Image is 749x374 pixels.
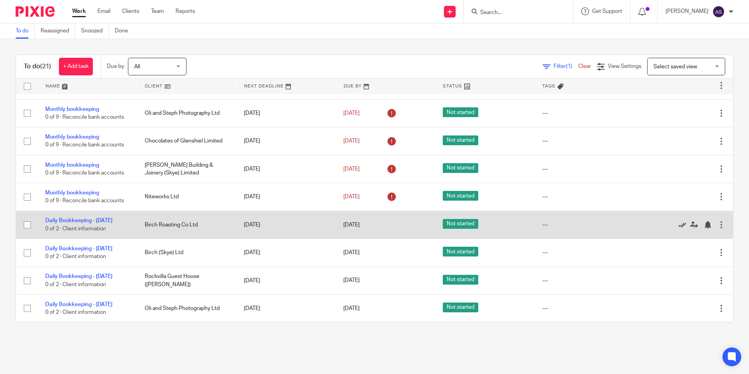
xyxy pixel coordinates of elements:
span: Not started [443,135,478,145]
span: View Settings [608,64,641,69]
a: Reports [176,7,195,15]
div: --- [542,109,626,117]
span: [DATE] [343,138,360,144]
span: Not started [443,303,478,312]
td: [DATE] [236,99,335,127]
a: Team [151,7,164,15]
div: --- [542,277,626,285]
span: 0 of 2 · Client information [45,282,106,287]
p: Due by [107,62,124,70]
span: 0 of 2 · Client information [45,226,106,232]
span: [DATE] [343,278,360,283]
span: 0 of 2 · Client information [45,254,106,259]
a: + Add task [59,58,93,75]
div: --- [542,305,626,312]
span: Not started [443,247,478,256]
div: --- [542,221,626,229]
span: [DATE] [343,110,360,116]
div: --- [542,165,626,173]
a: Daily Bookkeeping - [DATE] [45,302,112,307]
a: Daily Bookkeeping - [DATE] [45,218,112,223]
a: Clients [122,7,139,15]
span: Not started [443,191,478,201]
div: --- [542,193,626,201]
span: 0 of 9 · Reconcile bank accounts [45,170,124,176]
td: [DATE] [236,211,335,239]
a: Snoozed [81,23,109,39]
td: [DATE] [236,294,335,322]
a: To do [16,23,35,39]
span: Select saved view [653,64,697,69]
a: Clear [578,64,591,69]
span: [DATE] [343,166,360,172]
td: [DATE] [236,239,335,267]
td: [DATE] [236,127,335,155]
a: Daily Bookkeeping - [DATE] [45,274,112,279]
a: Reassigned [41,23,75,39]
span: 0 of 2 · Client information [45,310,106,315]
img: svg%3E [712,5,725,18]
a: Daily Bookkeeping - [DATE] [45,246,112,251]
div: --- [542,249,626,256]
span: Filter [554,64,578,69]
span: All [134,64,140,69]
a: Monthly bookkeeping [45,190,99,196]
td: [DATE] [236,267,335,294]
span: Not started [443,107,478,117]
img: Pixie [16,6,55,17]
td: Rockvilla Guest House ([PERSON_NAME]) [137,267,236,294]
a: Done [115,23,134,39]
span: 0 of 9 · Reconcile bank accounts [45,142,124,148]
div: --- [542,137,626,145]
span: Not started [443,163,478,173]
span: [DATE] [343,194,360,199]
span: (21) [40,63,51,69]
span: 0 of 9 · Reconcile bank accounts [45,114,124,120]
a: Monthly bookkeeping [45,162,99,168]
td: Birch (Skye) Ltd [137,239,236,267]
span: Get Support [592,9,622,14]
a: Monthly bookkeeping [45,134,99,140]
span: [DATE] [343,306,360,311]
span: Not started [443,219,478,229]
td: Chocolates of Glenshiel Limited [137,127,236,155]
a: Mark as done [678,221,690,229]
p: [PERSON_NAME] [666,7,708,15]
span: [DATE] [343,222,360,228]
span: Not started [443,275,478,285]
td: [PERSON_NAME] Building & Joinery (Skye) Limited [137,155,236,183]
td: Oli and Steph Photography Ltd [137,99,236,127]
a: Email [98,7,110,15]
a: Work [72,7,86,15]
h1: To do [24,62,51,71]
td: [DATE] [236,183,335,211]
span: 0 of 9 · Reconcile bank accounts [45,198,124,204]
span: [DATE] [343,250,360,255]
span: (1) [566,64,572,69]
span: Tags [542,84,556,88]
td: Oli and Steph Photography Ltd [137,294,236,322]
td: Niteworks Ltd [137,183,236,211]
input: Search [479,9,550,16]
a: Monthly bookkeeping [45,107,99,112]
td: [DATE] [236,155,335,183]
td: Birch Roasting Co Ltd [137,211,236,239]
